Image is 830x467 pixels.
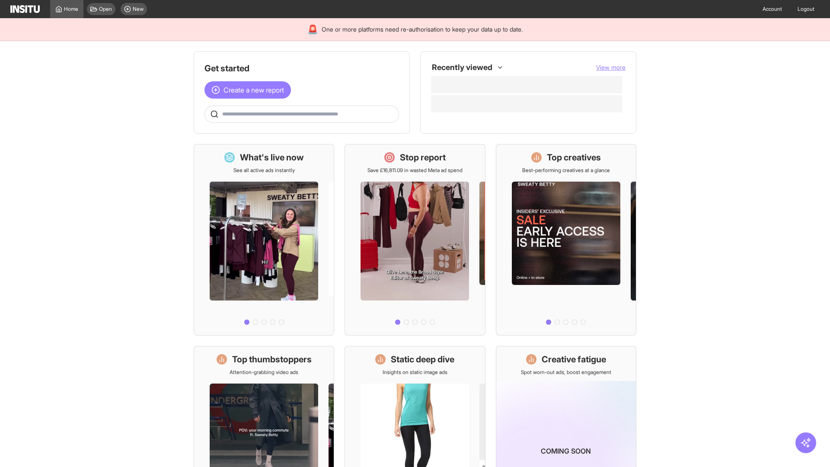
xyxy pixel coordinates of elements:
[232,353,312,365] h1: Top thumbstoppers
[133,6,144,13] span: New
[204,62,399,74] h1: Get started
[322,25,523,34] span: One or more platforms need re-authorisation to keep your data up to date.
[99,6,112,13] span: Open
[596,64,626,71] span: View more
[233,167,295,174] p: See all active ads instantly
[367,167,463,174] p: Save £16,811.09 in wasted Meta ad spend
[345,144,485,336] a: Stop reportSave £16,811.09 in wasted Meta ad spend
[204,81,291,99] button: Create a new report
[10,5,40,13] img: Logo
[223,85,284,95] span: Create a new report
[547,151,601,163] h1: Top creatives
[230,369,298,376] p: Attention-grabbing video ads
[383,369,447,376] p: Insights on static image ads
[400,151,446,163] h1: Stop report
[391,353,454,365] h1: Static deep dive
[240,151,304,163] h1: What's live now
[496,144,636,336] a: Top creativesBest-performing creatives at a glance
[194,144,334,336] a: What's live nowSee all active ads instantly
[596,63,626,72] button: View more
[522,167,610,174] p: Best-performing creatives at a glance
[307,23,318,35] div: 🚨
[64,6,78,13] span: Home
